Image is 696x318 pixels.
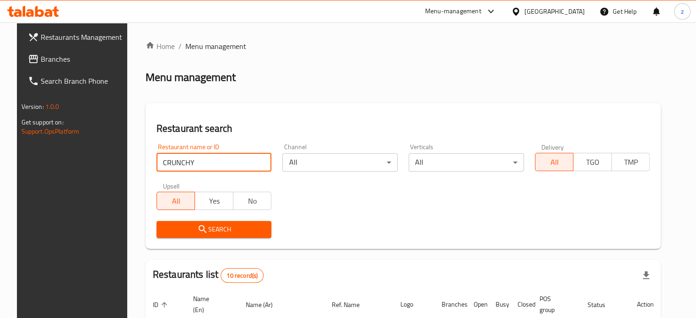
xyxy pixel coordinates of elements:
input: Search for restaurant name or ID.. [156,153,272,172]
span: Status [587,299,617,310]
span: No [237,194,268,208]
span: Yes [199,194,230,208]
div: Total records count [221,268,264,283]
span: z [681,6,684,16]
h2: Restaurant search [156,122,650,135]
button: Search [156,221,272,238]
a: Search Branch Phone [21,70,133,92]
div: All [282,153,398,172]
a: Home [146,41,175,52]
span: TGO [577,156,608,169]
button: All [535,153,574,171]
a: Support.OpsPlatform [22,125,80,137]
div: Export file [635,264,657,286]
h2: Restaurants list [153,268,264,283]
span: 10 record(s) [221,271,263,280]
div: All [409,153,524,172]
span: Search Branch Phone [41,75,126,86]
h2: Menu management [146,70,236,85]
span: Get support on: [22,116,64,128]
span: Branches [41,54,126,65]
span: Ref. Name [332,299,372,310]
button: Yes [194,192,233,210]
span: Menu management [185,41,246,52]
span: Name (Ar) [246,299,285,310]
span: ID [153,299,170,310]
a: Branches [21,48,133,70]
span: All [161,194,192,208]
span: POS group [540,293,569,315]
span: Name (En) [193,293,227,315]
label: Upsell [163,183,180,189]
span: Restaurants Management [41,32,126,43]
div: [GEOGRAPHIC_DATA] [524,6,585,16]
nav: breadcrumb [146,41,661,52]
span: Search [164,224,264,235]
span: 1.0.0 [45,101,59,113]
a: Restaurants Management [21,26,133,48]
button: TGO [573,153,612,171]
div: Menu-management [425,6,481,17]
button: All [156,192,195,210]
label: Delivery [541,144,564,150]
li: / [178,41,182,52]
span: All [539,156,570,169]
button: No [233,192,272,210]
span: TMP [615,156,647,169]
button: TMP [611,153,650,171]
span: Version: [22,101,44,113]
